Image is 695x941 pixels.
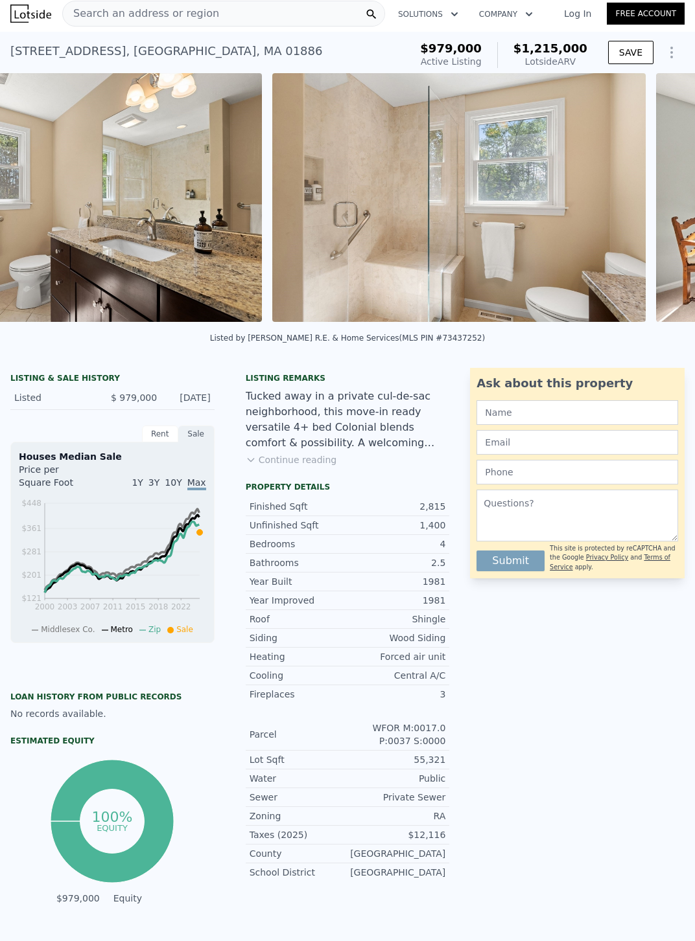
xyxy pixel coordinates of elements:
[347,847,445,860] div: [GEOGRAPHIC_DATA]
[513,55,587,68] div: Lotside ARV
[148,625,161,634] span: Zip
[14,391,100,404] div: Listed
[56,891,100,905] td: $979,000
[608,41,654,64] button: SAVE
[97,822,128,832] tspan: equity
[607,3,685,25] a: Free Account
[347,556,445,569] div: 2.5
[10,736,215,746] div: Estimated Equity
[250,631,347,644] div: Siding
[41,625,95,634] span: Middlesex Co.
[35,602,55,611] tspan: 2000
[10,42,322,60] div: [STREET_ADDRESS] , [GEOGRAPHIC_DATA] , MA 01886
[250,575,347,588] div: Year Built
[176,625,193,634] span: Sale
[63,6,219,21] span: Search an address or region
[111,392,157,403] span: $ 979,000
[178,425,215,442] div: Sale
[347,575,445,588] div: 1981
[92,809,133,825] tspan: 100%
[347,772,445,785] div: Public
[347,828,445,841] div: $12,116
[21,547,41,556] tspan: $281
[250,669,347,682] div: Cooling
[250,791,347,804] div: Sewer
[550,554,670,570] a: Terms of Service
[187,477,206,490] span: Max
[347,866,445,879] div: [GEOGRAPHIC_DATA]
[586,554,628,561] a: Privacy Policy
[250,866,347,879] div: School District
[142,425,178,442] div: Rent
[171,602,191,611] tspan: 2022
[250,810,347,822] div: Zoning
[347,538,445,550] div: 4
[477,430,678,455] input: Email
[421,56,482,67] span: Active Listing
[347,500,445,513] div: 2,815
[10,5,51,23] img: Lotside
[548,7,607,20] a: Log In
[347,753,445,766] div: 55,321
[250,753,347,766] div: Lot Sqft
[246,373,450,383] div: Listing remarks
[167,391,210,404] div: [DATE]
[148,602,169,611] tspan: 2018
[21,594,41,603] tspan: $121
[10,373,215,386] div: LISTING & SALE HISTORY
[250,594,347,607] div: Year Improved
[21,499,41,508] tspan: $448
[103,602,123,611] tspan: 2011
[58,602,78,611] tspan: 2003
[347,669,445,682] div: Central A/C
[250,500,347,513] div: Finished Sqft
[659,40,685,65] button: Show Options
[420,41,482,55] span: $979,000
[347,594,445,607] div: 1981
[10,707,215,720] div: No records available.
[272,73,646,322] img: Sale: 169822916 Parcel: 40000852
[347,688,445,701] div: 3
[250,613,347,626] div: Roof
[246,389,450,451] div: Tucked away in a private cul-de-sac neighborhood, this move-in ready versatile 4+ bed Colonial bl...
[19,463,112,497] div: Price per Square Foot
[250,828,347,841] div: Taxes (2025)
[347,519,445,532] div: 1,400
[165,477,182,488] span: 10Y
[148,477,159,488] span: 3Y
[477,374,678,392] div: Ask about this property
[210,334,485,343] div: Listed by [PERSON_NAME] R.E. & Home Services (MLS PIN #73437252)
[246,482,450,492] div: Property details
[477,550,545,571] button: Submit
[21,524,41,533] tspan: $361
[132,477,143,488] span: 1Y
[347,613,445,626] div: Shingle
[10,692,215,702] div: Loan history from public records
[388,3,469,26] button: Solutions
[347,650,445,663] div: Forced air unit
[477,400,678,425] input: Name
[250,847,347,860] div: County
[111,625,133,634] span: Metro
[250,519,347,532] div: Unfinished Sqft
[469,3,543,26] button: Company
[477,460,678,484] input: Phone
[347,721,445,747] div: WFOR M:0017.0 P:0037 S:0000
[126,602,146,611] tspan: 2015
[21,571,41,580] tspan: $201
[250,772,347,785] div: Water
[347,791,445,804] div: Private Sewer
[250,728,347,741] div: Parcel
[111,891,169,905] td: Equity
[250,650,347,663] div: Heating
[250,688,347,701] div: Fireplaces
[80,602,100,611] tspan: 2007
[19,450,206,463] div: Houses Median Sale
[246,453,337,466] button: Continue reading
[250,556,347,569] div: Bathrooms
[550,544,678,572] div: This site is protected by reCAPTCHA and the Google and apply.
[513,41,587,55] span: $1,215,000
[250,538,347,550] div: Bedrooms
[347,810,445,822] div: RA
[347,631,445,644] div: Wood Siding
